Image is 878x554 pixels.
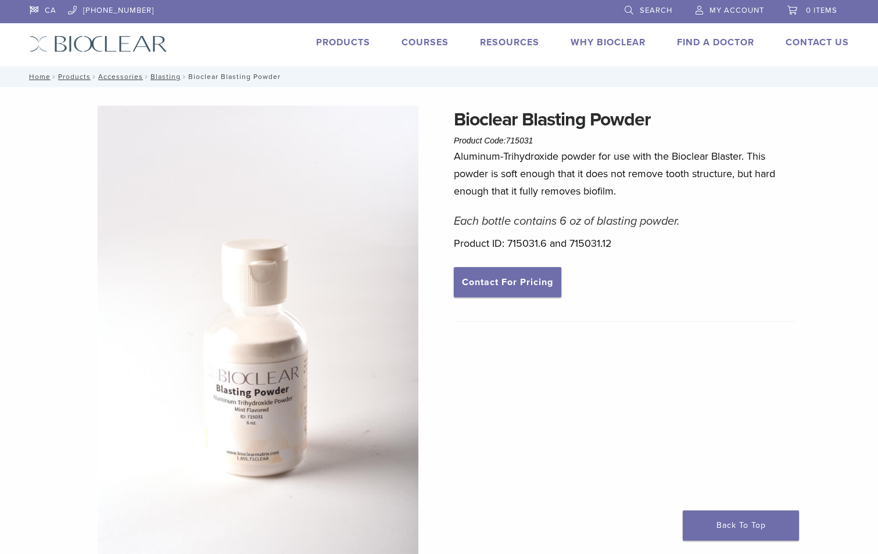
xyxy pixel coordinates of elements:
span: / [91,74,98,80]
span: 0 items [806,6,837,15]
a: Contact For Pricing [454,267,561,297]
span: Search [640,6,672,15]
a: Blasting [150,73,181,81]
p: Aluminum-Trihydroxide powder for use with the Bioclear Blaster. This powder is soft enough that i... [454,148,795,200]
span: / [51,74,58,80]
a: Accessories [98,73,143,81]
span: / [143,74,150,80]
em: Each bottle contains 6 oz of blasting powder. [454,214,680,228]
a: Products [58,73,91,81]
a: Why Bioclear [571,37,646,48]
a: Courses [402,37,449,48]
span: My Account [709,6,764,15]
nav: Bioclear Blasting Powder [21,66,858,87]
a: Products [316,37,370,48]
a: Resources [480,37,539,48]
a: Contact Us [786,37,849,48]
span: Product Code: [454,136,533,145]
a: Find A Doctor [677,37,754,48]
span: / [181,74,188,80]
a: Back To Top [683,510,799,541]
span: 715031 [506,136,533,145]
img: Bioclear [30,35,167,52]
h1: Bioclear Blasting Powder [454,106,795,134]
a: Home [26,73,51,81]
p: Product ID: 715031.6 and 715031.12 [454,235,795,252]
